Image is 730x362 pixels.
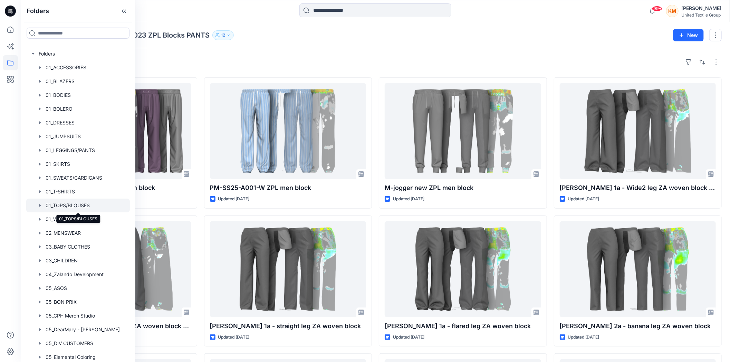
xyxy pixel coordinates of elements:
[673,29,704,41] button: New
[218,334,250,341] p: Updated [DATE]
[221,31,225,39] p: 12
[681,12,721,18] div: United Textile Group
[385,83,541,179] a: M-jogger new ZPL men block
[218,195,250,203] p: Updated [DATE]
[385,321,541,331] p: [PERSON_NAME] 1a - flared leg ZA woven block
[568,195,599,203] p: Updated [DATE]
[393,195,424,203] p: Updated [DATE]
[385,221,541,317] a: Pam 1a - flared leg ZA woven block
[560,221,716,317] a: Pam 2a - banana leg ZA woven block
[210,221,366,317] a: Pam 1a - straight leg ZA woven block
[210,83,366,179] a: PM-SS25-A001-W ZPL men block
[560,321,716,331] p: [PERSON_NAME] 2a - banana leg ZA woven block
[393,334,424,341] p: Updated [DATE]
[666,5,679,17] div: KM
[681,4,721,12] div: [PERSON_NAME]
[117,30,210,40] p: 09_2023 ZPL Blocks PANTS
[652,6,662,11] span: 99+
[568,334,599,341] p: Updated [DATE]
[210,183,366,193] p: PM-SS25-A001-W ZPL men block
[560,83,716,179] a: Pam 1a - Wide2 leg ZA woven block 2025.02.13
[210,321,366,331] p: [PERSON_NAME] 1a - straight leg ZA woven block
[385,183,541,193] p: M-jogger new ZPL men block
[212,30,234,40] button: 12
[560,183,716,193] p: [PERSON_NAME] 1a - Wide2 leg ZA woven block [DATE]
